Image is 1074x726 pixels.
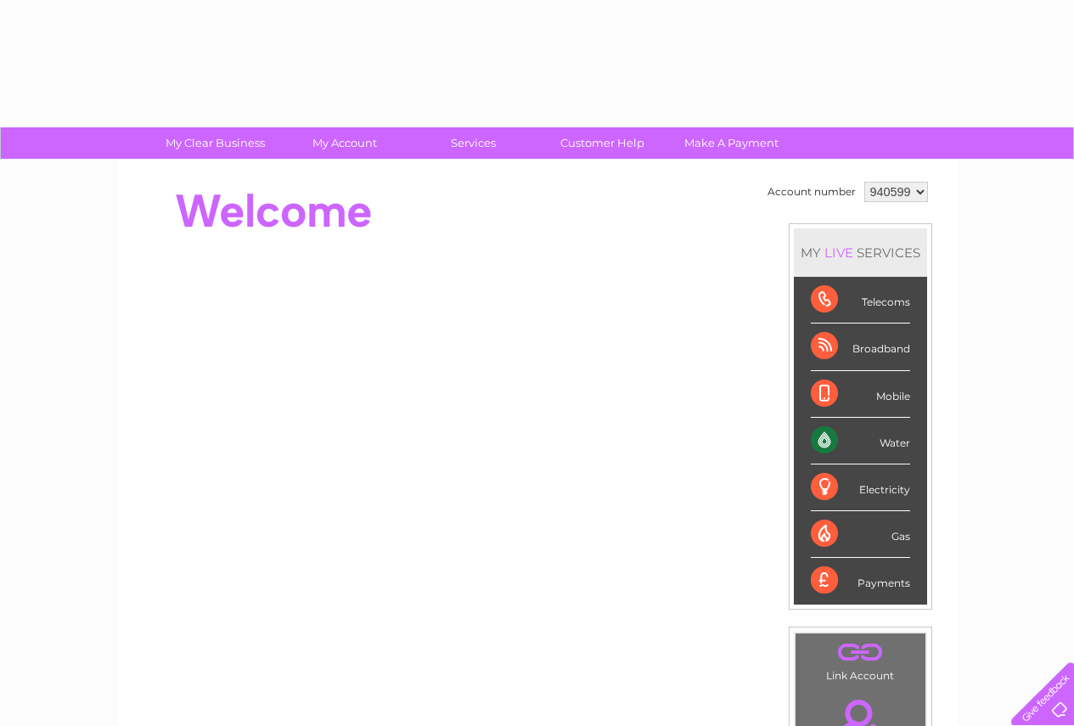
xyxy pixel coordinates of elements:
[145,127,285,159] a: My Clear Business
[661,127,801,159] a: Make A Payment
[532,127,672,159] a: Customer Help
[811,464,910,511] div: Electricity
[811,277,910,324] div: Telecoms
[763,177,860,206] td: Account number
[811,371,910,418] div: Mobile
[795,633,926,686] td: Link Account
[811,418,910,464] div: Water
[274,127,414,159] a: My Account
[794,228,927,277] div: MY SERVICES
[811,558,910,604] div: Payments
[821,245,857,261] div: LIVE
[811,511,910,558] div: Gas
[800,638,921,667] a: .
[811,324,910,370] div: Broadband
[403,127,543,159] a: Services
